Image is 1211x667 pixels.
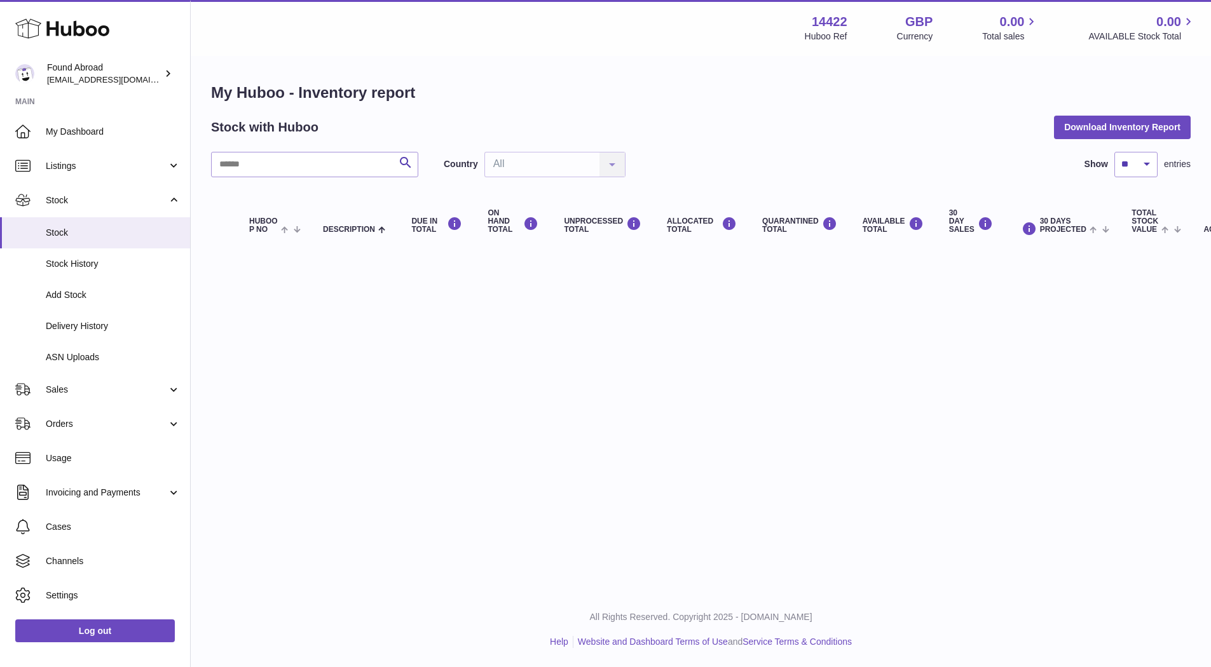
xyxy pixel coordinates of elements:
[863,217,924,234] div: AVAILABLE Total
[323,226,375,234] span: Description
[982,30,1039,43] span: Total sales
[897,30,933,43] div: Currency
[46,227,181,239] span: Stock
[201,611,1201,623] p: All Rights Reserved. Copyright 2025 - [DOMAIN_NAME]
[949,209,993,234] div: 30 DAY SALES
[1156,13,1181,30] span: 0.00
[550,637,568,647] a: Help
[1054,116,1191,138] button: Download Inventory Report
[46,160,167,172] span: Listings
[46,452,181,464] span: Usage
[47,74,187,84] span: [EMAIL_ADDRESS][DOMAIN_NAME]
[46,384,167,396] span: Sales
[1132,209,1158,234] span: Total stock value
[46,418,167,430] span: Orders
[573,636,852,648] li: and
[905,13,933,30] strong: GBP
[47,62,161,86] div: Found Abroad
[46,487,167,499] span: Invoicing and Payments
[1040,217,1086,234] span: 30 DAYS PROJECTED
[1088,30,1196,43] span: AVAILABLE Stock Total
[1000,13,1025,30] span: 0.00
[1084,158,1108,170] label: Show
[46,320,181,332] span: Delivery History
[1088,13,1196,43] a: 0.00 AVAILABLE Stock Total
[46,289,181,301] span: Add Stock
[564,217,641,234] div: UNPROCESSED Total
[578,637,728,647] a: Website and Dashboard Terms of Use
[812,13,847,30] strong: 14422
[444,158,478,170] label: Country
[46,590,181,602] span: Settings
[249,217,278,234] span: Huboo P no
[762,217,837,234] div: QUARANTINED Total
[982,13,1039,43] a: 0.00 Total sales
[667,217,737,234] div: ALLOCATED Total
[46,351,181,363] span: ASN Uploads
[1164,158,1191,170] span: entries
[46,258,181,270] span: Stock History
[742,637,852,647] a: Service Terms & Conditions
[411,217,462,234] div: DUE IN TOTAL
[46,194,167,206] span: Stock
[211,119,318,136] h2: Stock with Huboo
[46,555,181,567] span: Channels
[15,619,175,642] a: Log out
[211,83,1191,103] h1: My Huboo - Inventory report
[805,30,847,43] div: Huboo Ref
[46,126,181,138] span: My Dashboard
[46,521,181,533] span: Cases
[488,209,538,234] div: ON HAND Total
[15,64,34,83] img: hello@foundabroad.com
